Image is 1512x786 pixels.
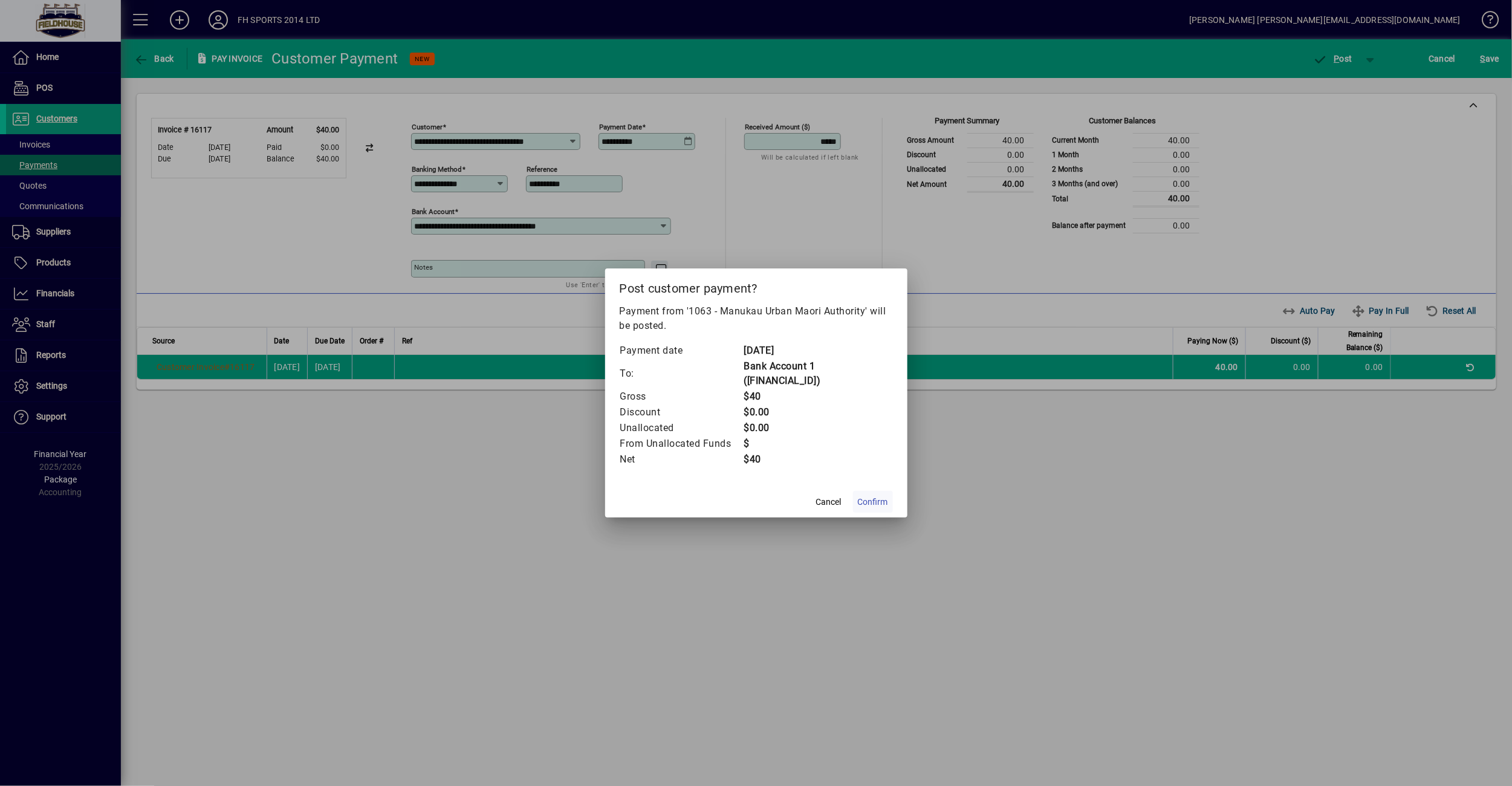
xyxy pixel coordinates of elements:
td: Discount [620,404,744,420]
span: Cancel [816,496,842,508]
span: Confirm [858,496,888,508]
button: Cancel [810,491,848,513]
p: Payment from '1063 - Manukau Urban Maori Authority' will be posted. [620,304,893,333]
td: $ [744,436,893,452]
td: To: [620,359,744,389]
h2: Post customer payment? [605,268,907,304]
td: Unallocated [620,420,744,436]
button: Confirm [853,491,893,513]
td: $40 [744,452,893,467]
td: $0.00 [744,404,893,420]
td: From Unallocated Funds [620,436,744,452]
td: Payment date [620,343,744,359]
td: Net [620,452,744,467]
td: [DATE] [744,343,893,359]
td: $0.00 [744,420,893,436]
td: Bank Account 1 ([FINANCIAL_ID]) [744,359,893,389]
td: $40 [744,389,893,404]
td: Gross [620,389,744,404]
